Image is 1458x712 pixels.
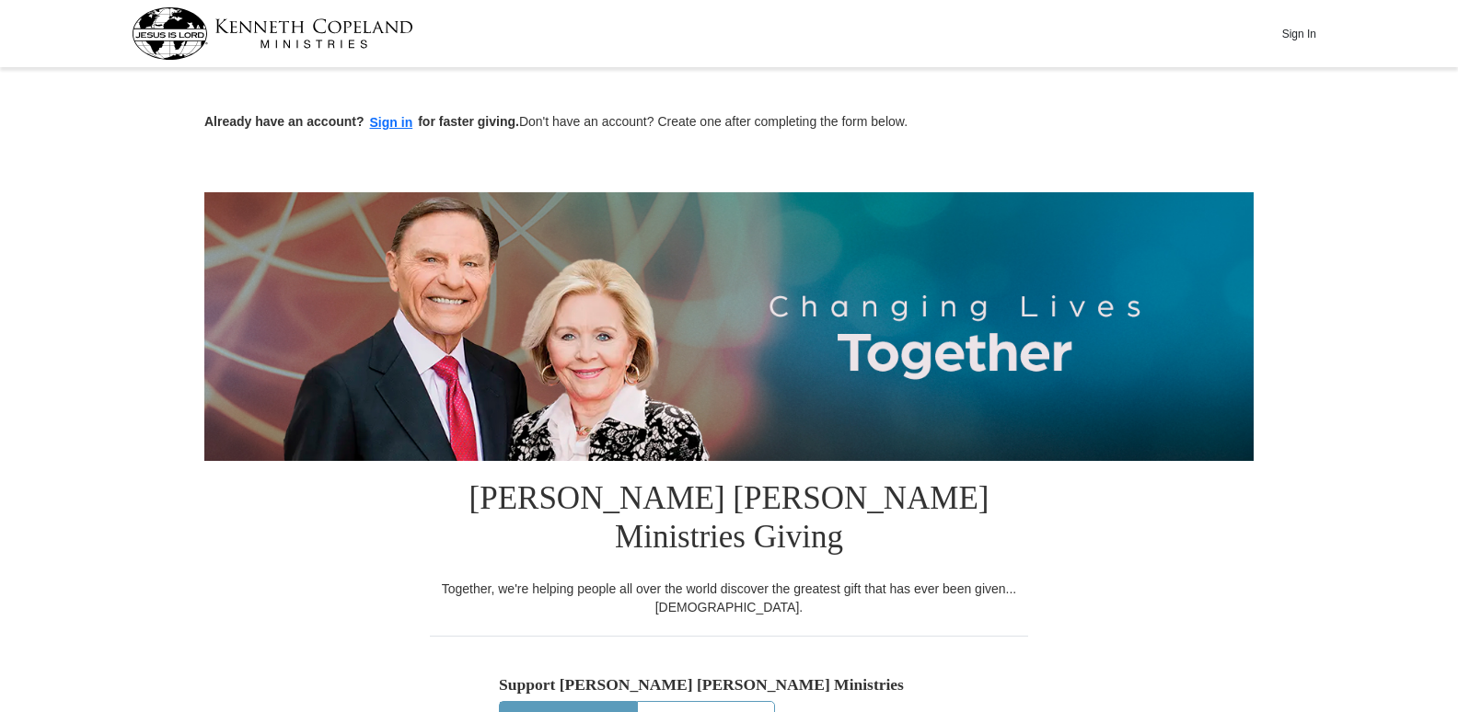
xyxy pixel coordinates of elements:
[1271,19,1326,48] button: Sign In
[132,7,413,60] img: kcm-header-logo.svg
[430,580,1028,616] div: Together, we're helping people all over the world discover the greatest gift that has ever been g...
[430,461,1028,580] h1: [PERSON_NAME] [PERSON_NAME] Ministries Giving
[499,675,959,695] h5: Support [PERSON_NAME] [PERSON_NAME] Ministries
[204,114,519,129] strong: Already have an account? for faster giving.
[204,112,1254,133] p: Don't have an account? Create one after completing the form below.
[364,112,419,133] button: Sign in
